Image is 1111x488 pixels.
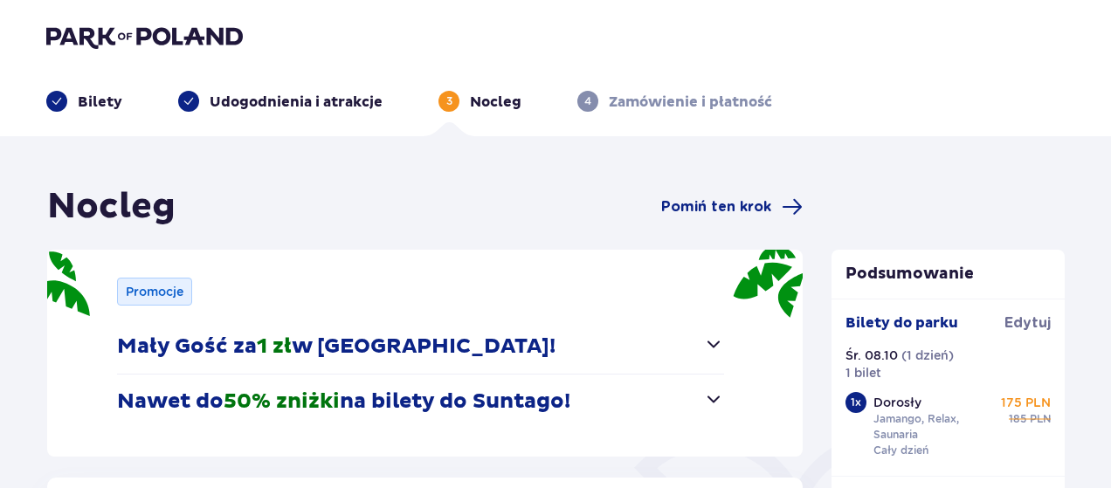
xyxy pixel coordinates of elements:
p: Promocje [126,283,183,300]
div: 3Nocleg [438,91,521,112]
span: 185 [1009,411,1026,427]
p: 3 [446,93,452,109]
p: Bilety do parku [845,313,958,333]
p: Dorosły [873,394,921,411]
span: Edytuj [1004,313,1051,333]
span: PLN [1030,411,1051,427]
p: Śr. 08.10 [845,347,898,364]
p: Zamówienie i płatność [609,93,772,112]
p: Nocleg [470,93,521,112]
p: Nawet do na bilety do Suntago! [117,388,570,415]
p: Bilety [78,93,122,112]
p: Podsumowanie [832,264,1066,285]
img: Park of Poland logo [46,24,243,49]
p: Cały dzień [873,443,928,458]
p: 175 PLN [1001,394,1051,411]
p: 4 [584,93,591,109]
h1: Nocleg [47,185,176,229]
p: Udogodnienia i atrakcje [210,93,383,112]
button: Nawet do50% zniżkina bilety do Suntago! [117,375,724,429]
p: Jamango, Relax, Saunaria [873,411,994,443]
span: 50% zniżki [224,388,340,415]
a: Pomiń ten krok [661,196,803,217]
div: 4Zamówienie i płatność [577,91,772,112]
button: Mały Gość za1 złw [GEOGRAPHIC_DATA]! [117,320,724,374]
p: ( 1 dzień ) [901,347,954,364]
p: Mały Gość za w [GEOGRAPHIC_DATA]! [117,333,555,360]
p: 1 bilet [845,364,881,381]
span: Pomiń ten krok [661,197,771,217]
div: Bilety [46,91,122,112]
div: Udogodnienia i atrakcje [178,91,383,112]
span: 1 zł [257,333,292,360]
div: 1 x [845,392,866,413]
